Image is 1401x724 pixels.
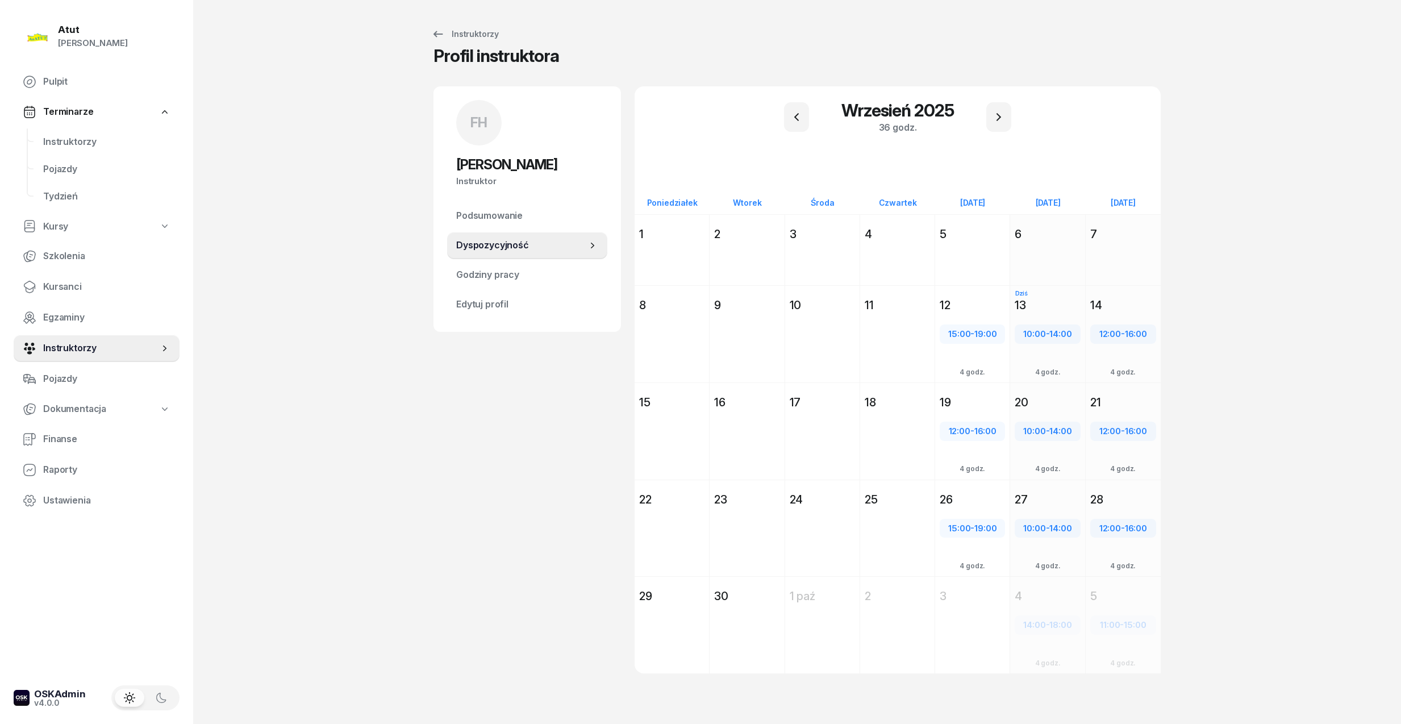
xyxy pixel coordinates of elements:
div: 25 [865,492,930,507]
span: Finanse [43,432,170,447]
span: Pojazdy [43,372,170,386]
a: Finanse [14,426,180,453]
div: 26 [940,492,1005,507]
div: OSKAdmin [34,689,86,699]
span: 19:00 [974,328,996,339]
a: Szkolenia [14,243,180,270]
div: - [1091,327,1155,342]
h1: wrzesień 2025 [829,100,966,120]
div: 4 [865,226,930,242]
div: [PERSON_NAME] [58,36,128,51]
div: - [941,327,1004,342]
span: 14:00 [1049,523,1071,534]
a: Edytuj profil [447,291,607,318]
span: 15:00 [948,523,970,534]
span: Szkolenia [43,249,170,264]
span: Terminarze [43,105,93,119]
div: 8 [639,297,704,313]
a: Egzaminy [14,304,180,331]
a: Terminarze [14,99,180,125]
div: 11 [865,297,930,313]
span: 12:00 [949,426,970,436]
span: Godziny pracy [456,268,598,282]
a: Pojazdy [14,365,180,393]
span: Kursanci [43,280,170,294]
div: 19 [940,394,1005,410]
span: 16:00 [1125,426,1147,436]
a: Instruktorzy [421,23,509,45]
div: - [941,521,1004,536]
div: - [941,424,1004,439]
h2: [PERSON_NAME] [456,156,598,174]
span: Pulpit [43,74,170,89]
div: 14 [1090,297,1156,313]
span: Instruktorzy [43,135,170,149]
a: Podsumowanie [447,202,607,230]
a: Instruktorzy [34,128,180,156]
div: Wtorek [710,198,785,207]
span: Dyspozycyjność [456,238,587,253]
span: 14:00 [1049,426,1071,436]
div: 21 [1090,394,1156,410]
span: Tydzień [43,189,170,204]
span: 12:00 [1099,426,1121,436]
div: 9 [714,297,779,313]
div: Czwartek [860,198,935,207]
div: 29 [639,588,704,604]
div: 3 [790,226,855,242]
div: Instruktor [456,174,598,189]
span: 10:00 [1023,523,1045,534]
span: Instruktorzy [43,341,159,356]
div: 28 [1090,492,1156,507]
div: 1 [639,226,704,242]
div: 6 [1015,226,1080,242]
div: Atut [58,25,128,35]
a: Instruktorzy [14,335,180,362]
a: Raporty [14,456,180,484]
img: logo-xs-dark@2x.png [14,690,30,706]
div: 13 [1015,297,1080,313]
div: - [1091,424,1155,439]
span: 14:00 [1049,328,1071,339]
div: 24 [790,492,855,507]
span: 12:00 [1099,523,1121,534]
div: 12 [940,297,1005,313]
a: Kursy [14,214,180,240]
div: 2 [714,226,779,242]
div: v4.0.0 [34,699,86,707]
div: 5 [940,226,1005,242]
span: 12:00 [1099,328,1121,339]
span: Egzaminy [43,310,170,325]
span: Kursy [43,219,68,234]
a: Dyspozycyjność [447,232,607,259]
div: 22 [639,492,704,507]
a: Dokumentacja [14,396,180,422]
div: - [1016,424,1079,439]
div: 23 [714,492,779,507]
div: - [1016,521,1079,536]
div: 18 [865,394,930,410]
span: FH [470,116,488,130]
span: Dokumentacja [43,402,106,417]
div: - [1016,327,1079,342]
span: Pojazdy [43,162,170,177]
a: Pojazdy [34,156,180,183]
span: 19:00 [974,523,996,534]
div: 27 [1015,492,1080,507]
span: Raporty [43,463,170,477]
a: Godziny pracy [447,261,607,289]
span: Ustawienia [43,493,170,508]
span: 16:00 [1125,523,1147,534]
span: 10:00 [1023,426,1045,436]
div: 36 godz. [829,120,966,134]
div: [DATE] [1010,198,1085,207]
div: 17 [790,394,855,410]
div: - [1091,521,1155,536]
div: 7 [1090,226,1156,242]
span: 16:00 [1125,328,1147,339]
a: Ustawienia [14,487,180,514]
a: Tydzień [34,183,180,210]
span: 16:00 [974,426,996,436]
a: Kursanci [14,273,180,301]
div: [DATE] [1086,198,1161,207]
